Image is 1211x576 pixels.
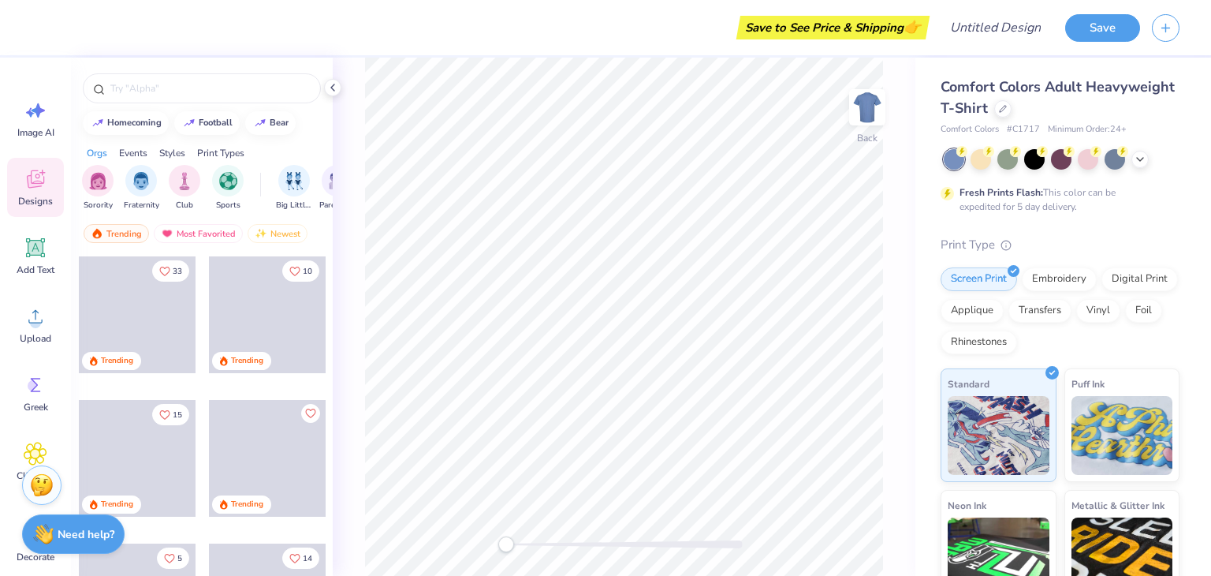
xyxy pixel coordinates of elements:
[498,537,514,552] div: Accessibility label
[948,376,989,392] span: Standard
[87,146,107,160] div: Orgs
[1071,497,1164,514] span: Metallic & Glitter Ink
[319,165,356,211] button: filter button
[255,228,267,239] img: newest.gif
[161,228,173,239] img: most_fav.gif
[176,200,193,211] span: Club
[941,77,1175,118] span: Comfort Colors Adult Heavyweight T-Shirt
[1125,299,1162,323] div: Foil
[276,165,312,211] button: filter button
[276,165,312,211] div: filter for Big Little Reveal
[319,200,356,211] span: Parent's Weekend
[89,172,107,190] img: Sorority Image
[132,172,150,190] img: Fraternity Image
[941,123,999,137] span: Comfort Colors
[212,165,244,211] button: filter button
[83,111,169,135] button: homecoming
[1008,299,1071,323] div: Transfers
[24,401,48,413] span: Greek
[157,548,189,569] button: Like
[941,267,1017,291] div: Screen Print
[101,355,133,367] div: Trending
[740,16,926,39] div: Save to See Price & Shipping
[254,118,266,128] img: trend_line.gif
[212,165,244,211] div: filter for Sports
[174,111,240,135] button: football
[91,228,103,239] img: trending.gif
[1065,14,1140,42] button: Save
[1048,123,1127,137] span: Minimum Order: 24 +
[248,224,307,243] div: Newest
[1022,267,1097,291] div: Embroidery
[1076,299,1120,323] div: Vinyl
[948,497,986,514] span: Neon Ink
[303,555,312,563] span: 14
[84,200,113,211] span: Sorority
[91,118,104,128] img: trend_line.gif
[173,411,182,419] span: 15
[285,172,303,190] img: Big Little Reveal Image
[101,499,133,511] div: Trending
[124,165,159,211] div: filter for Fraternity
[948,396,1049,475] img: Standard
[159,146,185,160] div: Styles
[1071,376,1105,392] span: Puff Ink
[17,126,54,139] span: Image AI
[857,131,878,145] div: Back
[177,555,182,563] span: 5
[107,118,162,127] div: homecoming
[301,404,320,423] button: Like
[937,12,1053,43] input: Untitled Design
[1071,396,1173,475] img: Puff Ink
[152,404,189,425] button: Like
[119,146,147,160] div: Events
[82,165,114,211] div: filter for Sorority
[1101,267,1178,291] div: Digital Print
[303,267,312,275] span: 10
[216,200,240,211] span: Sports
[941,236,1179,254] div: Print Type
[169,165,200,211] div: filter for Club
[124,200,159,211] span: Fraternity
[276,200,312,211] span: Big Little Reveal
[941,331,1017,354] div: Rhinestones
[904,17,921,36] span: 👉
[9,469,61,495] span: Clipart & logos
[245,111,296,135] button: bear
[959,186,1043,199] strong: Fresh Prints Flash:
[20,332,51,345] span: Upload
[154,224,243,243] div: Most Favorited
[199,118,233,127] div: football
[58,527,114,542] strong: Need help?
[270,118,289,127] div: bear
[197,146,244,160] div: Print Types
[329,172,347,190] img: Parent's Weekend Image
[219,172,237,190] img: Sports Image
[176,172,193,190] img: Club Image
[851,92,883,123] img: Back
[183,118,196,128] img: trend_line.gif
[941,299,1004,323] div: Applique
[169,165,200,211] button: filter button
[173,267,182,275] span: 33
[282,260,319,282] button: Like
[282,548,319,569] button: Like
[84,224,149,243] div: Trending
[152,260,189,282] button: Like
[231,499,263,511] div: Trending
[1007,123,1040,137] span: # C1717
[959,185,1153,214] div: This color can be expedited for 5 day delivery.
[109,80,311,96] input: Try "Alpha"
[231,355,263,367] div: Trending
[17,264,54,276] span: Add Text
[124,165,159,211] button: filter button
[82,165,114,211] button: filter button
[18,195,53,208] span: Designs
[319,165,356,211] div: filter for Parent's Weekend
[17,551,54,563] span: Decorate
